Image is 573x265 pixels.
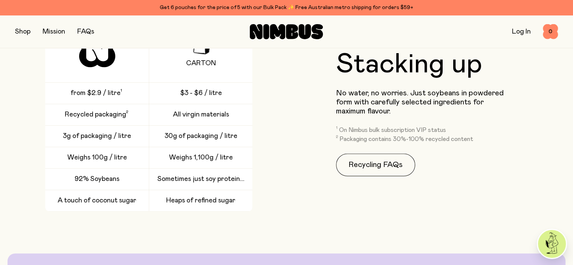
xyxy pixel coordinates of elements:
span: from $2.9 / litre [70,89,121,98]
a: Mission [43,28,65,35]
a: Recycling FAQs [336,153,415,176]
a: Log In [512,28,531,35]
span: Sometimes just soy protein... [157,175,244,184]
span: All virgin materials [173,110,229,119]
a: FAQs [77,28,94,35]
span: Carton [186,59,216,68]
span: Weighs 1,100g / litre [169,153,233,162]
button: 0 [543,24,558,39]
img: agent [538,230,566,258]
span: Heaps of refined sugar [166,196,235,205]
p: Packaging contains 30%-100% recycled content [339,135,473,143]
span: Weighs 100g / litre [67,153,127,162]
span: 30g of packaging / litre [165,132,237,141]
h2: Stacking up [336,51,482,78]
div: Get 6 pouches for the price of 5 with our Bulk Pack ✨ Free Australian metro shipping for orders $59+ [15,3,558,12]
span: 3g of packaging / litre [63,132,131,141]
p: No water, no worries. Just soybeans in powdered form with carefully selected ingredients for maxi... [336,89,512,116]
span: Recycled packaging [65,110,126,119]
span: A touch of coconut sugar [58,196,136,205]
span: $3 - $6 / litre [180,89,222,98]
span: 92% Soybeans [75,175,119,184]
p: On Nimbus bulk subscription VIP status [339,126,446,134]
